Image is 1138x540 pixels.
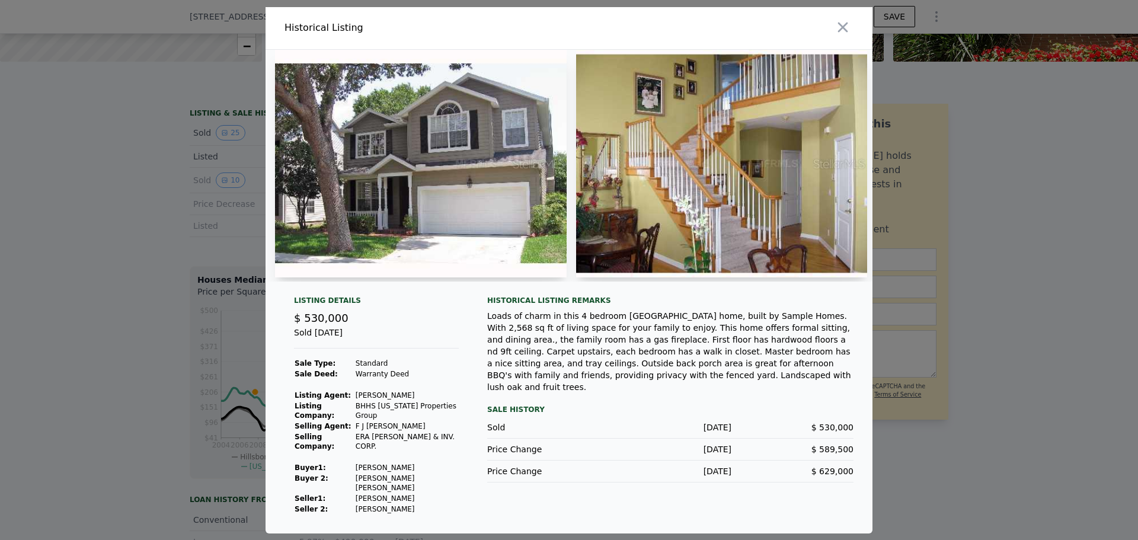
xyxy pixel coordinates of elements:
[355,462,459,473] td: [PERSON_NAME]
[355,504,459,515] td: [PERSON_NAME]
[294,296,459,310] div: Listing Details
[811,466,853,476] span: $ 629,000
[294,327,459,349] div: Sold [DATE]
[355,369,459,379] td: Warranty Deed
[355,390,459,401] td: [PERSON_NAME]
[295,474,328,483] strong: Buyer 2:
[294,312,349,324] span: $ 530,000
[576,50,868,277] img: Property Img
[275,50,567,277] img: Property Img
[487,296,853,305] div: Historical Listing remarks
[355,401,459,421] td: BHHS [US_STATE] Properties Group
[487,443,609,455] div: Price Change
[295,422,351,430] strong: Selling Agent:
[284,21,564,35] div: Historical Listing
[609,465,731,477] div: [DATE]
[487,402,853,417] div: Sale History
[355,432,459,452] td: ERA [PERSON_NAME] & INV. CORP.
[355,493,459,504] td: [PERSON_NAME]
[487,310,853,393] div: Loads of charm in this 4 bedroom [GEOGRAPHIC_DATA] home, built by Sample Homes. With 2,568 sq ft ...
[487,421,609,433] div: Sold
[355,473,459,493] td: [PERSON_NAME] [PERSON_NAME]
[609,421,731,433] div: [DATE]
[295,402,334,420] strong: Listing Company:
[811,445,853,454] span: $ 589,500
[295,370,338,378] strong: Sale Deed:
[487,465,609,477] div: Price Change
[295,359,335,368] strong: Sale Type:
[295,494,325,503] strong: Seller 1 :
[295,391,351,400] strong: Listing Agent:
[811,423,853,432] span: $ 530,000
[355,421,459,432] td: F J [PERSON_NAME]
[295,464,326,472] strong: Buyer 1 :
[609,443,731,455] div: [DATE]
[295,505,328,513] strong: Seller 2:
[355,358,459,369] td: Standard
[295,433,334,450] strong: Selling Company:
